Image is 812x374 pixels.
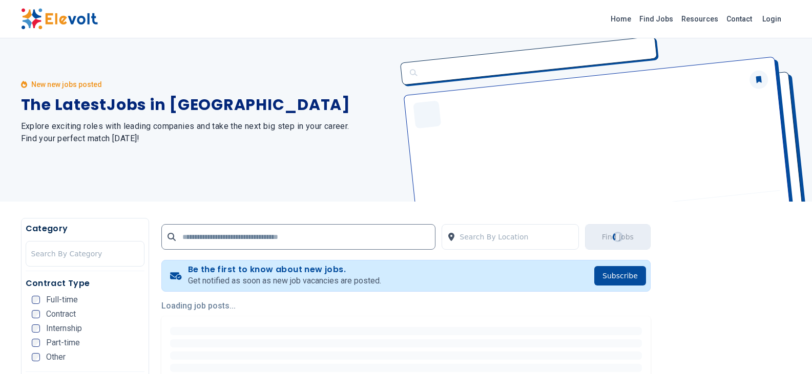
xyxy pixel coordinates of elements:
span: Full-time [46,296,78,304]
button: Subscribe [594,266,646,285]
button: Find JobsLoading... [585,224,651,250]
p: New new jobs posted [31,79,102,90]
span: Contract [46,310,76,318]
a: Home [607,11,635,27]
input: Part-time [32,339,40,347]
input: Contract [32,310,40,318]
a: Find Jobs [635,11,677,27]
a: Contact [722,11,756,27]
p: Loading job posts... [161,300,651,312]
iframe: Chat Widget [761,325,812,374]
h1: The Latest Jobs in [GEOGRAPHIC_DATA] [21,96,394,114]
input: Other [32,353,40,361]
input: Internship [32,324,40,333]
a: Login [756,9,787,29]
input: Full-time [32,296,40,304]
h5: Category [26,223,145,235]
span: Part-time [46,339,80,347]
h4: Be the first to know about new jobs. [188,265,381,275]
h5: Contract Type [26,277,145,290]
h2: Explore exciting roles with leading companies and take the next big step in your career. Find you... [21,120,394,145]
span: Other [46,353,66,361]
p: Get notified as soon as new job vacancies are posted. [188,275,381,287]
div: Loading... [612,231,624,243]
img: Elevolt [21,8,98,30]
a: Resources [677,11,722,27]
span: Internship [46,324,82,333]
